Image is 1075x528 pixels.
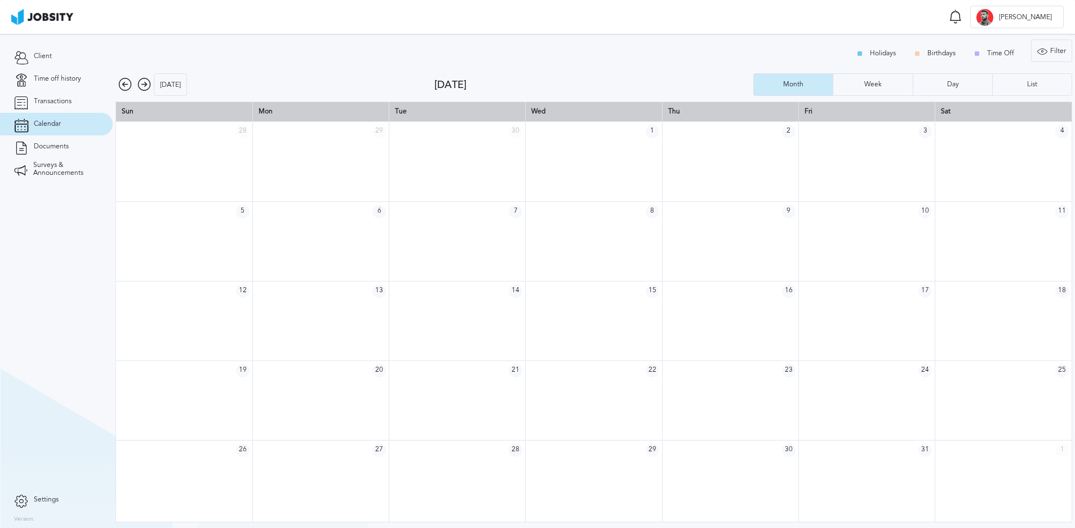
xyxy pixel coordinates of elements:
span: 7 [509,205,522,218]
span: Calendar [34,120,61,128]
span: 6 [372,205,386,218]
span: 2 [782,125,796,138]
span: Mon [259,107,273,115]
span: 1 [1055,443,1069,457]
span: Transactions [34,98,72,105]
span: Wed [531,107,545,115]
span: 24 [918,364,932,377]
span: 20 [372,364,386,377]
span: 22 [646,364,659,377]
span: 30 [782,443,796,457]
span: 19 [236,364,250,377]
span: 28 [236,125,250,138]
span: 3 [918,125,932,138]
div: G [976,9,993,26]
span: Sat [941,107,950,115]
span: 4 [1055,125,1069,138]
span: Fri [805,107,812,115]
label: Version: [14,516,35,523]
span: 29 [372,125,386,138]
span: 31 [918,443,932,457]
button: G[PERSON_NAME] [970,6,1064,28]
img: ab4bad089aa723f57921c736e9817d99.png [11,9,73,25]
span: 10 [918,205,932,218]
span: 26 [236,443,250,457]
span: Thu [668,107,680,115]
div: [DATE] [154,74,186,96]
span: 11 [1055,205,1069,218]
span: Time off history [34,75,81,83]
span: Sun [122,107,134,115]
span: 14 [509,284,522,298]
div: Week [859,81,887,89]
span: 8 [646,205,659,218]
span: 17 [918,284,932,298]
span: 13 [372,284,386,298]
div: List [1021,81,1043,89]
span: 5 [236,205,250,218]
span: Settings [34,496,59,504]
span: Documents [34,143,69,151]
button: Month [753,73,833,96]
span: Surveys & Announcements [33,161,99,177]
span: 30 [509,125,522,138]
span: 18 [1055,284,1069,298]
span: 27 [372,443,386,457]
div: Day [941,81,965,89]
button: Day [913,73,992,96]
span: 15 [646,284,659,298]
span: 9 [782,205,796,218]
div: [DATE] [434,79,753,91]
span: 25 [1055,364,1069,377]
button: List [992,73,1072,96]
div: Month [778,81,809,89]
span: Tue [395,107,407,115]
div: Filter [1032,40,1072,63]
span: 12 [236,284,250,298]
span: Client [34,52,52,60]
span: 21 [509,364,522,377]
span: 28 [509,443,522,457]
button: Week [833,73,912,96]
button: Filter [1031,39,1072,62]
span: [PERSON_NAME] [993,14,1058,21]
span: 23 [782,364,796,377]
button: [DATE] [154,73,187,96]
span: 29 [646,443,659,457]
span: 16 [782,284,796,298]
span: 1 [646,125,659,138]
